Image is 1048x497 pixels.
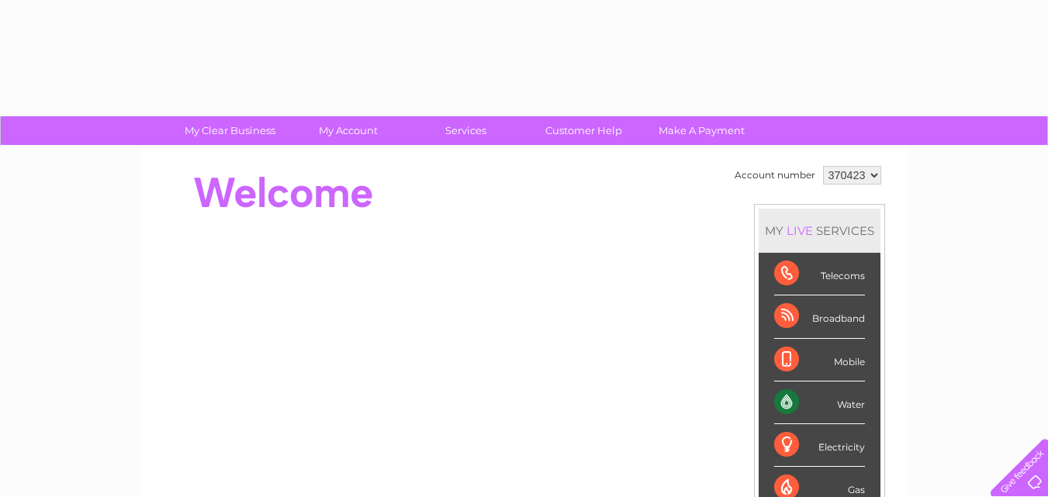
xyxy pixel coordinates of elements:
div: Water [774,381,865,424]
div: Broadband [774,295,865,338]
a: My Account [284,116,412,145]
div: Mobile [774,339,865,381]
div: LIVE [783,223,816,238]
div: Electricity [774,424,865,467]
a: Customer Help [520,116,648,145]
div: Telecoms [774,253,865,295]
a: Make A Payment [638,116,766,145]
td: Account number [731,162,819,188]
a: My Clear Business [166,116,294,145]
a: Services [402,116,530,145]
div: MY SERVICES [759,209,880,253]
